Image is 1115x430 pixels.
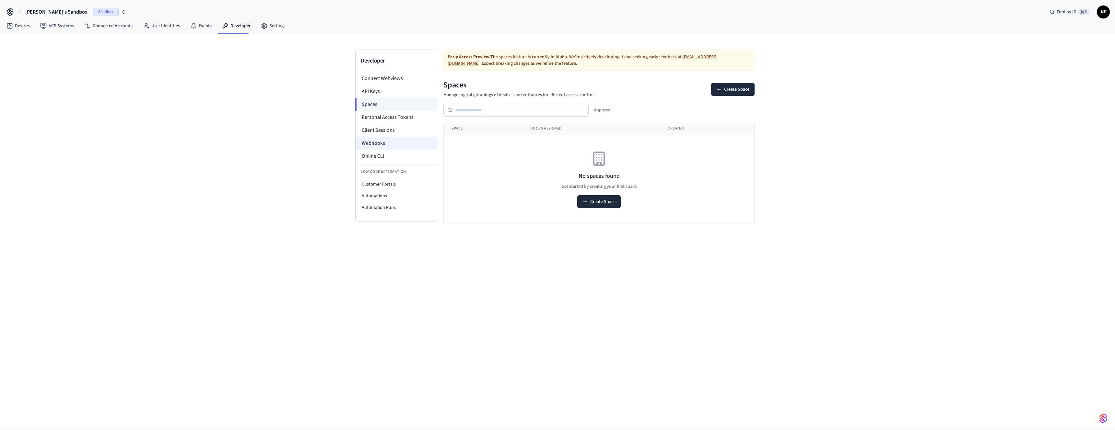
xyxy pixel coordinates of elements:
button: Create Space [577,195,621,208]
button: NP [1097,6,1110,18]
li: Automation Runs [356,202,438,213]
p: Get started by creating your first space [561,183,637,190]
span: NP [1097,6,1109,18]
h3: Developer [361,56,433,65]
span: Find by ID [1057,9,1076,15]
li: Customer Portals [356,178,438,190]
a: Settings [256,20,291,32]
li: Low Code Integration [356,165,438,178]
li: Spaces [355,98,438,111]
li: Online CLI [356,150,438,163]
li: Automations [356,190,438,202]
a: ACS Systems [35,20,79,32]
th: Created [660,122,752,135]
a: Connected Accounts [79,20,138,32]
a: Events [185,20,217,32]
a: [EMAIL_ADDRESS][DOMAIN_NAME] [448,54,718,67]
div: 0 spaces [594,107,610,113]
button: Create Space [711,83,755,96]
div: The spaces feature is currently in Alpha. We're actively developing it and seeking early feedback... [443,50,755,71]
li: API Keys [356,85,438,98]
th: Space [444,122,522,135]
th: Doors Assigned [522,122,660,135]
a: User Identities [138,20,185,32]
span: ⌘ K [1078,9,1089,15]
span: Sandbox [93,8,119,16]
h1: Spaces [443,80,594,90]
li: Client Sessions [356,124,438,137]
h3: No spaces found [579,172,620,181]
a: Developer [217,20,256,32]
li: Webhooks [356,137,438,150]
div: Find by ID⌘ K [1044,6,1094,18]
span: [PERSON_NAME]'s Sandbox [25,8,88,16]
img: SeamLogoGradient.69752ec5.svg [1099,413,1107,424]
p: Manage logical groupings of devices and entrances for efficient access control [443,92,594,98]
li: Personal Access Tokens [356,111,438,124]
li: Connect Webviews [356,72,438,85]
a: Devices [1,20,35,32]
strong: Early Access Preview. [448,54,490,60]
